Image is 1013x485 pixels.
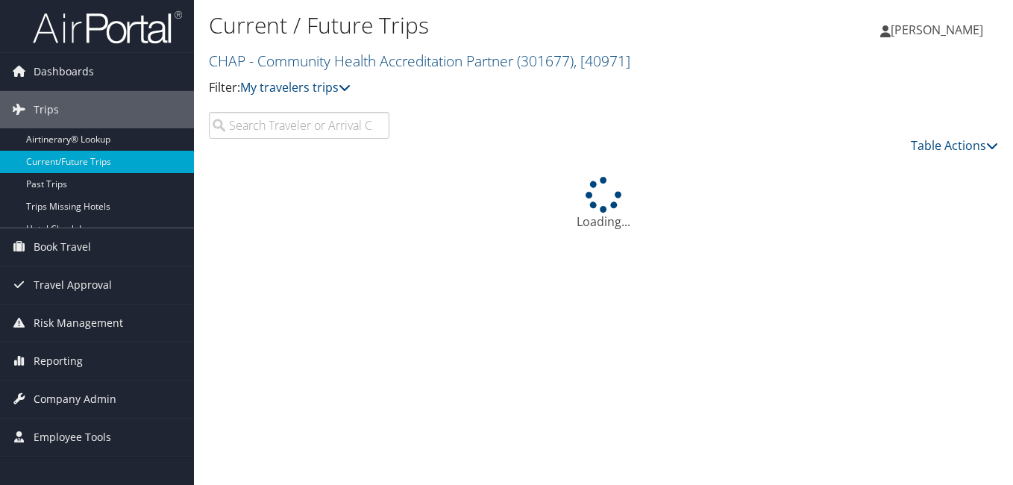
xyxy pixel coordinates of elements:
[34,228,91,266] span: Book Travel
[240,79,351,96] a: My travelers trips
[911,137,998,154] a: Table Actions
[209,51,630,71] a: CHAP - Community Health Accreditation Partner
[34,53,94,90] span: Dashboards
[209,78,735,98] p: Filter:
[209,112,389,139] input: Search Traveler or Arrival City
[34,304,123,342] span: Risk Management
[209,177,998,231] div: Loading...
[33,10,182,45] img: airportal-logo.png
[891,22,983,38] span: [PERSON_NAME]
[34,91,59,128] span: Trips
[209,10,735,41] h1: Current / Future Trips
[574,51,630,71] span: , [ 40971 ]
[34,342,83,380] span: Reporting
[34,419,111,456] span: Employee Tools
[34,381,116,418] span: Company Admin
[880,7,998,52] a: [PERSON_NAME]
[517,51,574,71] span: ( 301677 )
[34,266,112,304] span: Travel Approval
